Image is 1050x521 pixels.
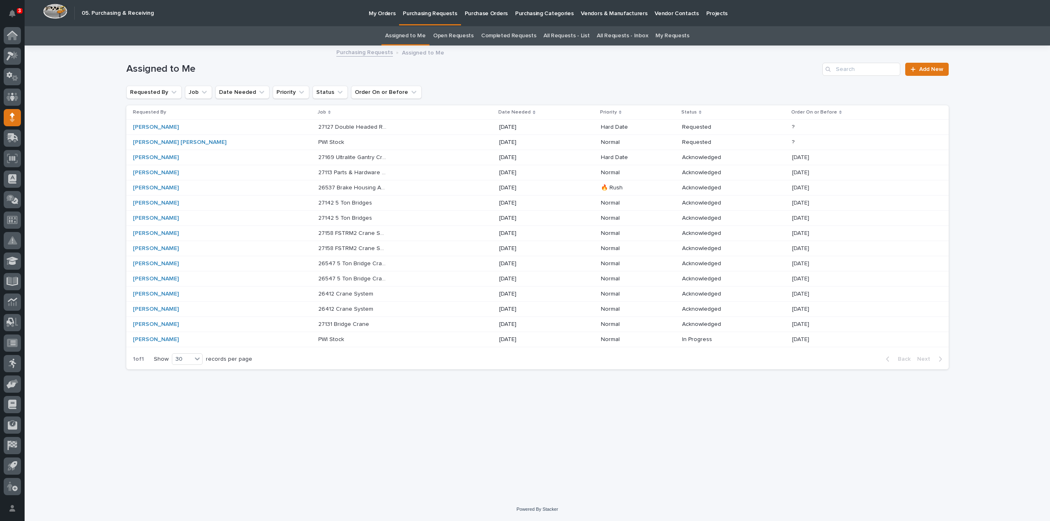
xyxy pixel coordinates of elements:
[133,336,179,343] a: [PERSON_NAME]
[601,215,669,222] p: Normal
[126,271,949,287] tr: [PERSON_NAME] 26547 5 Ton Bridge Crane26547 5 Ton Bridge Crane [DATE]NormalAcknowledged[DATE][DATE]
[318,304,375,313] p: 26412 Crane System
[499,154,568,161] p: [DATE]
[822,63,900,76] div: Search
[126,349,151,369] p: 1 of 1
[318,183,388,191] p: 26537 Brake Housing And Trolley
[126,241,949,256] tr: [PERSON_NAME] 27158 FSTRM2 Crane System27158 FSTRM2 Crane System [DATE]NormalAcknowledged[DATE][D...
[385,26,426,46] a: Assigned to Me
[318,274,388,282] p: 26547 5 Ton Bridge Crane
[543,26,589,46] a: All Requests - List
[601,260,669,267] p: Normal
[318,213,374,222] p: 27142 5 Ton Bridges
[601,275,669,282] p: Normal
[318,243,388,252] p: 27158 FSTRM2 Crane System
[402,48,444,57] p: Assigned to Me
[601,230,669,237] p: Normal
[126,316,949,332] tr: [PERSON_NAME] 27131 Bridge Crane27131 Bridge Crane [DATE]NormalAcknowledged[DATE][DATE]
[917,355,935,363] span: Next
[499,306,568,313] p: [DATE]
[792,243,811,252] p: [DATE]
[18,8,21,14] p: 3
[499,124,568,131] p: [DATE]
[318,168,388,176] p: 27113 Parts & Hardware for Flange Width Adders
[481,26,536,46] a: Completed Requests
[318,152,388,161] p: 27169 Ultralite Gantry Crane
[792,213,811,222] p: [DATE]
[126,256,949,271] tr: [PERSON_NAME] 26547 5 Ton Bridge Crane26547 5 Ton Bridge Crane [DATE]NormalAcknowledged[DATE][DATE]
[126,180,949,196] tr: [PERSON_NAME] 26537 Brake Housing And Trolley26537 Brake Housing And Trolley [DATE]🔥 RushAcknowle...
[601,184,669,191] p: 🔥 Rush
[792,122,796,131] p: ?
[499,139,568,146] p: [DATE]
[905,63,948,76] a: Add New
[126,226,949,241] tr: [PERSON_NAME] 27158 FSTRM2 Crane System27158 FSTRM2 Crane System [DATE]NormalAcknowledged[DATE][D...
[351,86,422,99] button: Order On or Before
[499,184,568,191] p: [DATE]
[499,336,568,343] p: [DATE]
[185,86,212,99] button: Job
[499,321,568,328] p: [DATE]
[498,108,531,117] p: Date Needed
[126,332,949,347] tr: [PERSON_NAME] PWI StockPWI Stock [DATE]NormalIn Progress[DATE][DATE]
[682,124,751,131] p: Requested
[919,66,943,72] span: Add New
[516,507,558,512] a: Powered By Stacker
[433,26,474,46] a: Open Requests
[206,356,252,363] p: records per page
[126,135,949,150] tr: [PERSON_NAME] [PERSON_NAME] PWI StockPWI Stock [DATE]NormalRequested??
[133,200,179,207] a: [PERSON_NAME]
[601,169,669,176] p: Normal
[10,10,21,23] div: Notifications3
[499,215,568,222] p: [DATE]
[133,124,179,131] a: [PERSON_NAME]
[499,200,568,207] p: [DATE]
[499,291,568,298] p: [DATE]
[499,169,568,176] p: [DATE]
[126,302,949,317] tr: [PERSON_NAME] 26412 Crane System26412 Crane System [DATE]NormalAcknowledged[DATE][DATE]
[318,137,346,146] p: PWI Stock
[655,26,689,46] a: My Requests
[133,321,179,328] a: [PERSON_NAME]
[792,228,811,237] p: [DATE]
[682,291,751,298] p: Acknowledged
[601,336,669,343] p: Normal
[499,230,568,237] p: [DATE]
[133,306,179,313] a: [PERSON_NAME]
[133,245,179,252] a: [PERSON_NAME]
[792,137,796,146] p: ?
[499,245,568,252] p: [DATE]
[682,321,751,328] p: Acknowledged
[133,230,179,237] a: [PERSON_NAME]
[126,120,949,135] tr: [PERSON_NAME] 27127 Double Headed Rotator27127 Double Headed Rotator [DATE]Hard DateRequested??
[791,108,837,117] p: Order On or Before
[681,108,697,117] p: Status
[600,108,617,117] p: Priority
[133,154,179,161] a: [PERSON_NAME]
[126,150,949,165] tr: [PERSON_NAME] 27169 Ultralite Gantry Crane27169 Ultralite Gantry Crane [DATE]Hard DateAcknowledge...
[215,86,269,99] button: Date Needed
[318,334,346,343] p: PWI Stock
[336,47,393,57] a: Purchasing Requests
[601,124,669,131] p: Hard Date
[126,86,182,99] button: Requested By
[318,122,388,131] p: 27127 Double Headed Rotator
[682,215,751,222] p: Acknowledged
[792,168,811,176] p: [DATE]
[792,304,811,313] p: [DATE]
[172,355,192,364] div: 30
[133,215,179,222] a: [PERSON_NAME]
[499,275,568,282] p: [DATE]
[126,211,949,226] tr: [PERSON_NAME] 27142 5 Ton Bridges27142 5 Ton Bridges [DATE]NormalAcknowledged[DATE][DATE]
[133,169,179,176] a: [PERSON_NAME]
[601,200,669,207] p: Normal
[43,4,67,19] img: Workspace Logo
[914,355,949,363] button: Next
[318,259,388,267] p: 26547 5 Ton Bridge Crane
[126,63,819,75] h1: Assigned to Me
[792,274,811,282] p: [DATE]
[682,200,751,207] p: Acknowledged
[133,108,166,117] p: Requested By
[682,184,751,191] p: Acknowledged
[318,198,374,207] p: 27142 5 Ton Bridges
